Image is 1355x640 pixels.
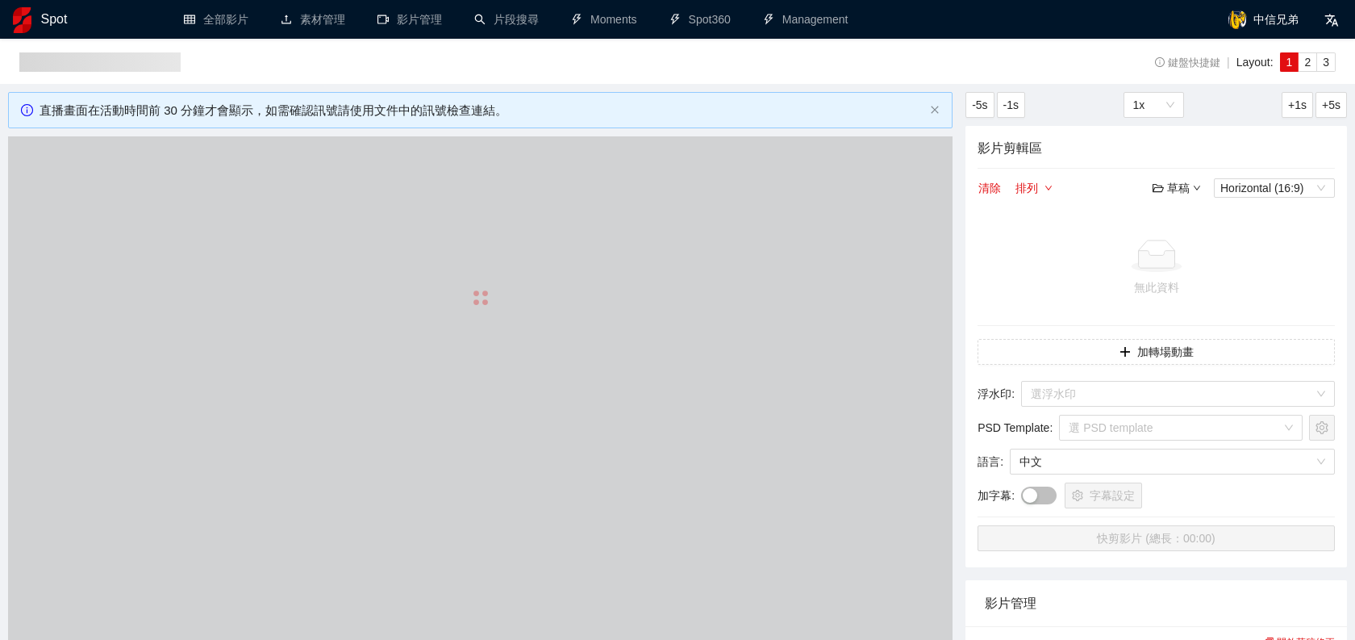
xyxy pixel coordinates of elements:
a: table全部影片 [184,13,248,26]
span: +1s [1288,96,1307,114]
span: 語言 : [978,453,1003,471]
button: -1s [997,92,1025,118]
span: 浮水印 : [978,385,1015,403]
span: 加字幕 : [978,487,1015,504]
div: 直播畫面在活動時間前 30 分鐘才會顯示，如需確認訊號請使用文件中的訊號檢查連結。 [40,101,923,120]
span: Horizontal (16:9) [1220,179,1328,197]
div: 無此資料 [984,278,1328,296]
span: 1 [1286,56,1293,69]
span: -1s [1003,96,1019,114]
span: PSD Template : [978,419,1053,437]
button: +1s [1282,92,1313,118]
span: 2 [1304,56,1311,69]
a: thunderboltMoments [571,13,637,26]
span: info-circle [21,104,33,116]
span: down [1193,184,1201,192]
img: avatar [1228,10,1247,29]
button: 快剪影片 (總長：00:00) [978,525,1335,551]
span: 3 [1323,56,1329,69]
span: plus [1119,346,1131,359]
a: thunderboltManagement [763,13,848,26]
a: thunderboltSpot360 [669,13,731,26]
span: 鍵盤快捷鍵 [1155,57,1220,69]
span: info-circle [1155,57,1165,68]
button: -5s [965,92,994,118]
button: setting字幕設定 [1065,483,1142,508]
button: 清除 [978,178,1002,198]
span: | [1227,56,1230,69]
button: plus加轉場動畫 [978,339,1335,365]
button: +5s [1315,92,1347,118]
span: 中文 [1019,450,1325,474]
button: close [930,105,940,115]
h4: 影片剪輯區 [978,138,1335,158]
a: upload素材管理 [281,13,345,26]
a: video-camera影片管理 [377,13,442,26]
div: 草稿 [1153,179,1201,197]
span: folder-open [1153,182,1164,194]
a: search片段搜尋 [474,13,539,26]
span: +5s [1322,96,1340,114]
span: down [1044,184,1053,194]
div: 影片管理 [985,580,1328,626]
button: setting [1309,415,1335,441]
span: 1x [1133,93,1174,117]
span: -5s [972,96,987,114]
span: Layout: [1236,56,1274,69]
img: logo [13,7,31,33]
button: 排列down [1015,178,1053,198]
